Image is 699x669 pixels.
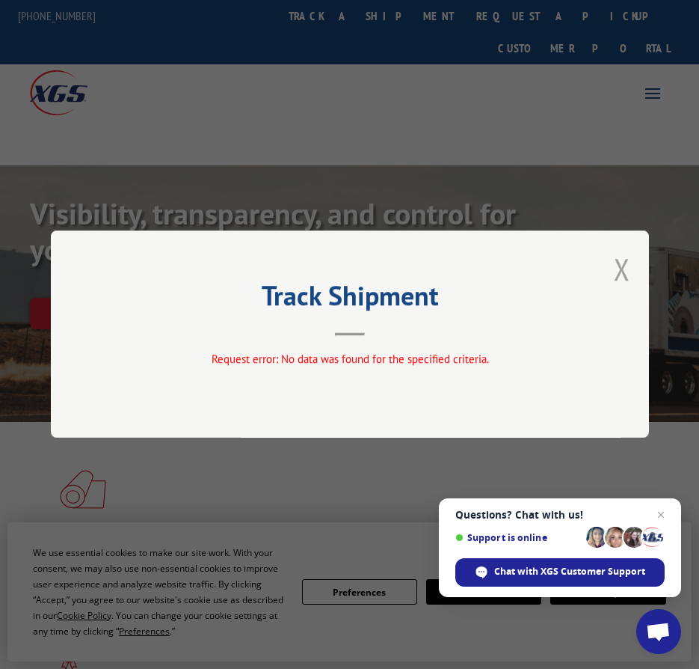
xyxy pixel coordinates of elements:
span: Request error: No data was found for the specified criteria. [211,352,488,367]
h2: Track Shipment [126,285,574,314]
button: Close modal [614,249,630,289]
span: Support is online [455,532,581,543]
span: Chat with XGS Customer Support [494,565,645,578]
div: Chat with XGS Customer Support [455,558,665,587]
span: Close chat [652,506,670,524]
div: Open chat [636,609,681,654]
span: Questions? Chat with us! [455,509,665,521]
